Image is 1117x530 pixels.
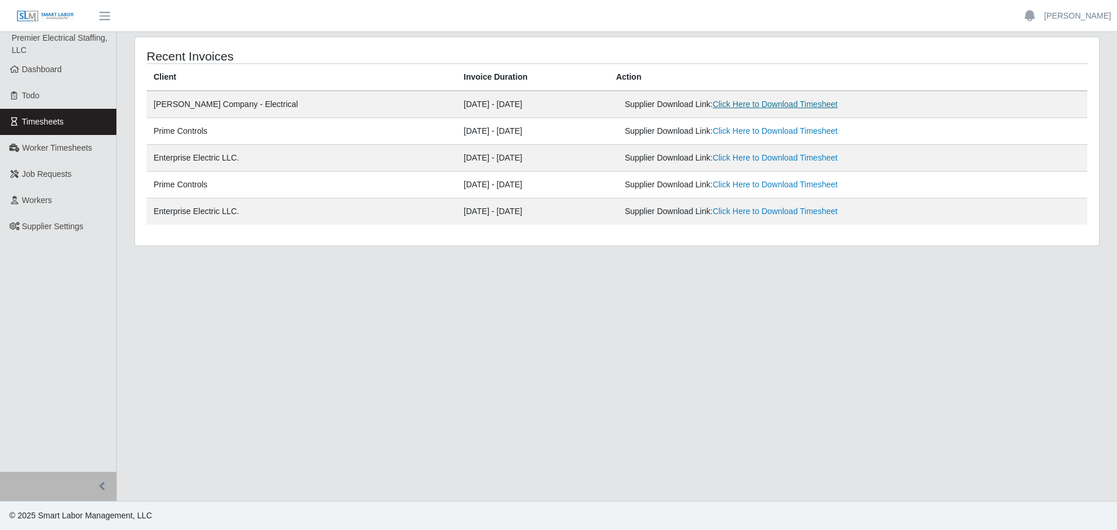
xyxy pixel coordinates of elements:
span: © 2025 Smart Labor Management, LLC [9,511,152,520]
td: Prime Controls [147,172,457,198]
td: [PERSON_NAME] Company - Electrical [147,91,457,118]
a: Click Here to Download Timesheet [713,207,838,216]
span: Worker Timesheets [22,143,92,152]
td: Enterprise Electric LLC. [147,198,457,225]
div: Supplier Download Link: [625,98,917,111]
a: Click Here to Download Timesheet [713,153,838,162]
h4: Recent Invoices [147,49,528,63]
span: Supplier Settings [22,222,84,231]
span: Workers [22,195,52,205]
td: [DATE] - [DATE] [457,172,609,198]
span: Todo [22,91,40,100]
a: Click Here to Download Timesheet [713,126,838,136]
div: Supplier Download Link: [625,179,917,191]
td: [DATE] - [DATE] [457,91,609,118]
td: Enterprise Electric LLC. [147,145,457,172]
td: [DATE] - [DATE] [457,145,609,172]
td: Prime Controls [147,118,457,145]
span: Job Requests [22,169,72,179]
span: Timesheets [22,117,64,126]
div: Supplier Download Link: [625,125,917,137]
img: SLM Logo [16,10,74,23]
th: Action [609,64,1087,91]
span: Dashboard [22,65,62,74]
a: [PERSON_NAME] [1044,10,1111,22]
div: Supplier Download Link: [625,205,917,218]
td: [DATE] - [DATE] [457,118,609,145]
span: Premier Electrical Staffing, LLC [12,33,108,55]
div: Supplier Download Link: [625,152,917,164]
th: Invoice Duration [457,64,609,91]
a: Click Here to Download Timesheet [713,180,838,189]
th: Client [147,64,457,91]
a: Click Here to Download Timesheet [713,99,838,109]
td: [DATE] - [DATE] [457,198,609,225]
